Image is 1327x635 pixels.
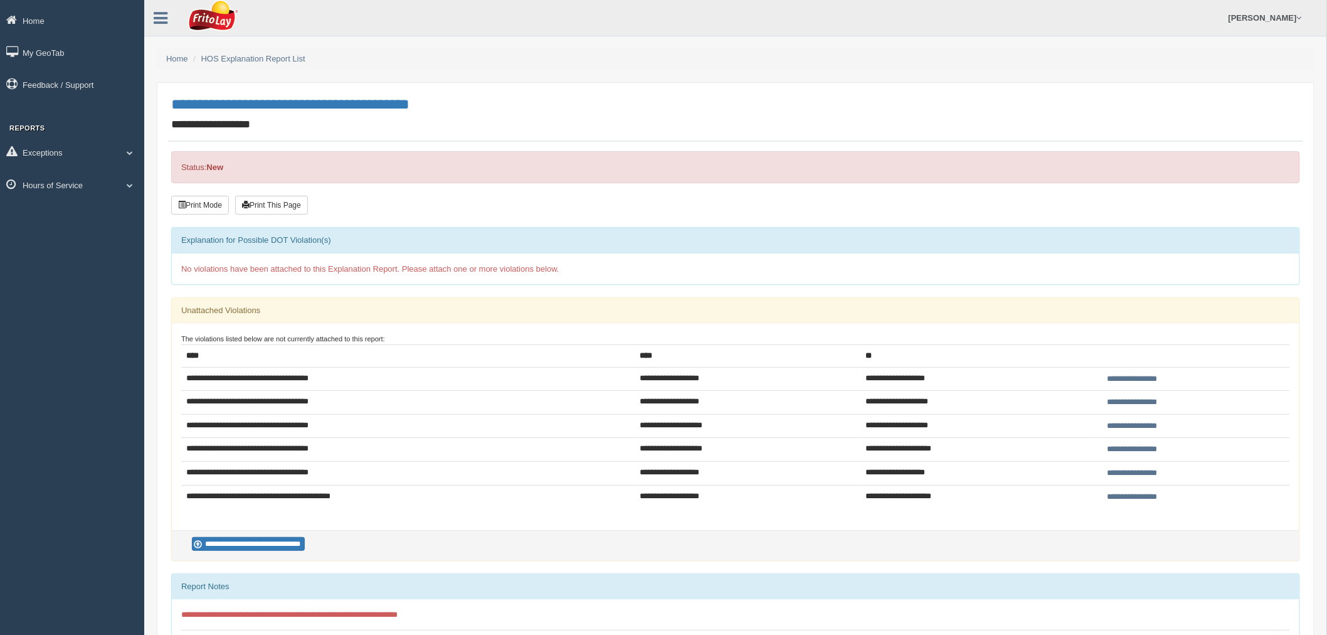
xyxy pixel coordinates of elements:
a: HOS Explanation Report List [201,54,305,63]
div: Status: [171,151,1300,183]
span: No violations have been attached to this Explanation Report. Please attach one or more violations... [181,264,559,274]
div: Report Notes [172,574,1299,599]
strong: New [206,163,223,172]
button: Print Mode [171,196,229,215]
div: Unattached Violations [172,298,1299,323]
small: The violations listed below are not currently attached to this report: [181,335,385,343]
button: Print This Page [235,196,308,215]
a: Home [166,54,188,63]
div: Explanation for Possible DOT Violation(s) [172,228,1299,253]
